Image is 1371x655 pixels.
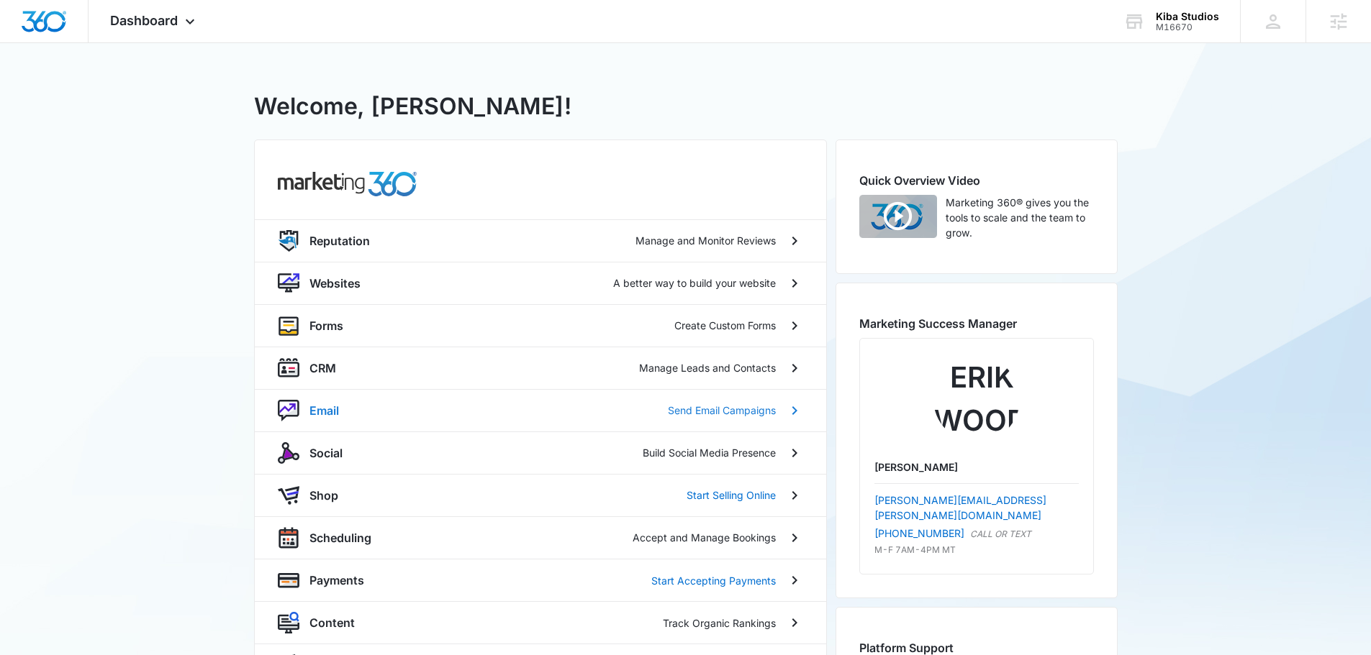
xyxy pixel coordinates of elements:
p: Start Accepting Payments [651,573,776,588]
a: [PERSON_NAME][EMAIL_ADDRESS][PERSON_NAME][DOMAIN_NAME] [874,494,1046,521]
img: social [278,442,299,464]
p: CRM [309,359,336,377]
img: shopApp [278,485,299,506]
p: Start Selling Online [687,487,776,503]
p: Manage Leads and Contacts [639,360,776,375]
a: contentContentTrack Organic Rankings [255,601,826,643]
img: nurture [278,400,299,421]
p: Shop [309,487,338,504]
div: account name [1156,11,1219,22]
p: Reputation [309,232,370,249]
img: website [278,272,299,294]
a: nurtureEmailSend Email Campaigns [255,389,826,431]
p: Manage and Monitor Reviews [635,233,776,248]
p: Content [309,614,355,631]
p: Email [309,402,339,419]
img: content [278,612,299,633]
img: crm [278,357,299,379]
span: Dashboard [110,13,178,28]
img: forms [278,315,299,336]
img: Quick Overview Video [859,195,937,238]
img: Erik Woods [933,356,1020,442]
p: Payments [309,572,364,589]
a: [PHONE_NUMBER] [874,526,964,541]
p: CALL OR TEXT [970,528,1031,541]
p: Accept and Manage Bookings [633,530,776,545]
h2: Marketing Success Manager [859,315,1094,332]
img: payments [278,569,299,591]
a: reputationReputationManage and Monitor Reviews [255,219,826,262]
a: socialSocialBuild Social Media Presence [255,431,826,474]
a: schedulingSchedulingAccept and Manage Bookings [255,516,826,559]
a: shopAppShopStart Selling Online [255,474,826,516]
p: M-F 7AM-4PM MT [874,544,1079,556]
p: Marketing 360® gives you the tools to scale and the team to grow. [946,195,1094,240]
a: crmCRMManage Leads and Contacts [255,347,826,389]
h2: Quick Overview Video [859,172,1094,189]
p: Send Email Campaigns [668,403,776,418]
p: Track Organic Rankings [663,615,776,631]
img: reputation [278,230,299,252]
p: Scheduling [309,529,371,546]
img: common.products.marketing.title [278,172,417,196]
p: Social [309,444,343,462]
p: [PERSON_NAME] [874,459,1079,475]
h1: Welcome, [PERSON_NAME]! [254,89,571,124]
a: paymentsPaymentsStart Accepting Payments [255,559,826,601]
a: websiteWebsitesA better way to build your website [255,262,826,304]
a: formsFormsCreate Custom Forms [255,304,826,347]
p: Websites [309,275,361,292]
img: scheduling [278,527,299,549]
p: Create Custom Forms [674,318,776,333]
p: Forms [309,317,343,334]
p: Build Social Media Presence [643,445,776,460]
p: A better way to build your website [613,275,776,290]
div: account id [1156,22,1219,32]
